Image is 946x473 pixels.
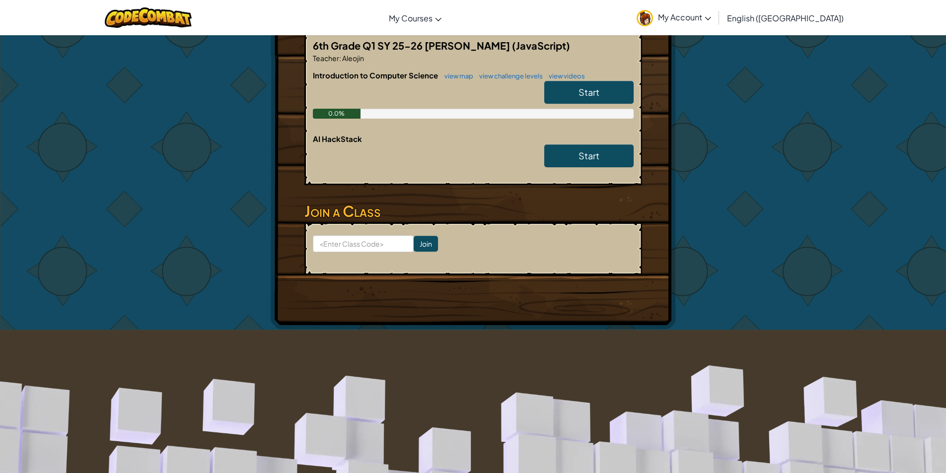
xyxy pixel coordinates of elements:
[389,13,433,23] span: My Courses
[439,72,473,80] a: view map
[313,39,512,52] span: 6th Grade Q1 SY 25-26 [PERSON_NAME]
[313,70,439,80] span: Introduction to Computer Science
[544,144,634,167] a: Start
[727,13,844,23] span: English ([GEOGRAPHIC_DATA])
[544,72,585,80] a: view videos
[339,54,341,63] span: :
[313,109,361,119] div: 0.0%
[579,86,599,98] span: Start
[414,236,438,252] input: Join
[313,54,339,63] span: Teacher
[105,7,192,28] img: CodeCombat logo
[512,39,570,52] span: (JavaScript)
[579,150,599,161] span: Start
[341,54,364,63] span: Aleojin
[313,235,414,252] input: <Enter Class Code>
[637,10,653,26] img: avatar
[632,2,716,33] a: My Account
[384,4,446,31] a: My Courses
[658,12,711,22] span: My Account
[722,4,849,31] a: English ([GEOGRAPHIC_DATA])
[313,134,362,143] span: AI HackStack
[474,72,543,80] a: view challenge levels
[304,200,642,222] h3: Join a Class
